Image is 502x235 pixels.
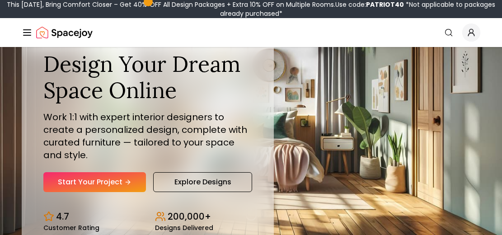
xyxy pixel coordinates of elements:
nav: Global [22,18,480,47]
a: Explore Designs [153,172,252,192]
a: Spacejoy [36,23,93,42]
p: 200,000+ [168,210,211,223]
h1: Design Your Dream Space Online [43,51,252,103]
small: Customer Rating [43,225,99,231]
a: Start Your Project [43,172,146,192]
div: Design stats [43,203,252,231]
small: Designs Delivered [155,225,213,231]
p: Work 1:1 with expert interior designers to create a personalized design, complete with curated fu... [43,111,252,161]
img: Spacejoy Logo [36,23,93,42]
p: 4.7 [56,210,69,223]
